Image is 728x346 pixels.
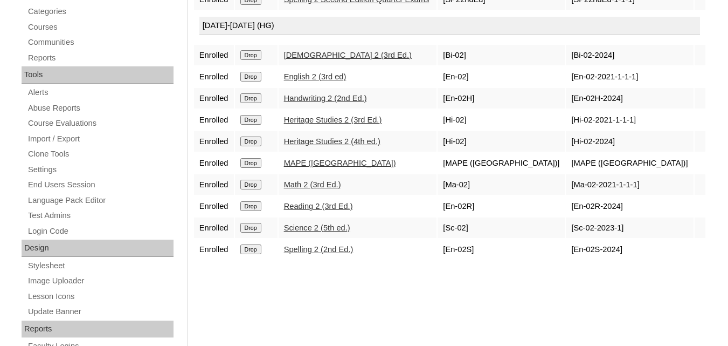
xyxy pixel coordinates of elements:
a: Course Evaluations [27,117,174,130]
td: [Ma-02] [438,174,565,195]
td: [En-02H] [438,88,565,108]
td: [Ma-02-2021-1-1-1] [566,174,693,195]
td: [En-02] [438,66,565,87]
td: Enrolled [194,88,234,108]
a: Reports [27,51,174,65]
input: Drop [240,158,261,168]
a: Login Code [27,225,174,238]
td: [En-02S] [438,239,565,260]
a: Math 2 (3rd Ed.) [284,180,341,189]
a: End Users Session [27,178,174,192]
a: Abuse Reports [27,101,174,115]
a: Heritage Studies 2 (3rd Ed.) [284,116,382,124]
input: Drop [240,180,261,189]
td: [Bi-02] [438,45,565,65]
a: Update Banner [27,305,174,318]
a: Language Pack Editor [27,194,174,207]
div: Tools [22,66,174,84]
td: [En-02R] [438,196,565,216]
a: Import / Export [27,132,174,146]
a: Image Uploader [27,274,174,288]
td: Enrolled [194,239,234,260]
td: Enrolled [194,110,234,130]
td: Enrolled [194,174,234,195]
td: [MAPE ([GEOGRAPHIC_DATA])] [438,153,565,173]
td: [Hi-02] [438,110,565,130]
td: [En-02R-2024] [566,196,693,216]
td: [Bi-02-2024] [566,45,693,65]
div: Design [22,240,174,257]
td: Enrolled [194,218,234,238]
a: English 2 (3rd ed) [284,72,346,81]
input: Drop [240,72,261,82]
input: Drop [240,201,261,211]
input: Drop [240,115,261,125]
a: [DEMOGRAPHIC_DATA] 2 (3rd Ed.) [284,51,412,59]
a: Science 2 (5th ed.) [284,223,350,232]
a: Categories [27,5,174,18]
td: Enrolled [194,66,234,87]
a: Settings [27,163,174,177]
td: Enrolled [194,45,234,65]
input: Drop [240,245,261,254]
a: Test Admins [27,209,174,222]
a: Clone Tools [27,147,174,161]
td: [Sc-02-2023-1] [566,218,693,238]
td: [En-02H-2024] [566,88,693,108]
td: [Hi-02-2024] [566,131,693,152]
a: Lesson Icons [27,290,174,303]
input: Drop [240,223,261,233]
td: Enrolled [194,196,234,216]
a: Handwriting 2 (2nd Ed.) [284,94,367,103]
a: Stylesheet [27,259,174,273]
a: Communities [27,36,174,49]
td: Enrolled [194,153,234,173]
div: [DATE]-[DATE] (HG) [199,17,700,35]
a: MAPE ([GEOGRAPHIC_DATA]) [284,159,396,167]
a: Reading 2 (3rd Ed.) [284,202,353,211]
a: Alerts [27,86,174,99]
td: [Hi-02-2021-1-1-1] [566,110,693,130]
a: Courses [27,21,174,34]
td: Enrolled [194,131,234,152]
td: [MAPE ([GEOGRAPHIC_DATA])] [566,153,693,173]
a: Heritage Studies 2 (4th ed.) [284,137,380,146]
input: Drop [240,93,261,103]
div: Reports [22,321,174,338]
td: [Sc-02] [438,218,565,238]
input: Drop [240,50,261,60]
td: [En-02S-2024] [566,239,693,260]
input: Drop [240,137,261,146]
td: [En-02-2021-1-1-1] [566,66,693,87]
a: Spelling 2 (2nd Ed.) [284,245,353,254]
td: [Hi-02] [438,131,565,152]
